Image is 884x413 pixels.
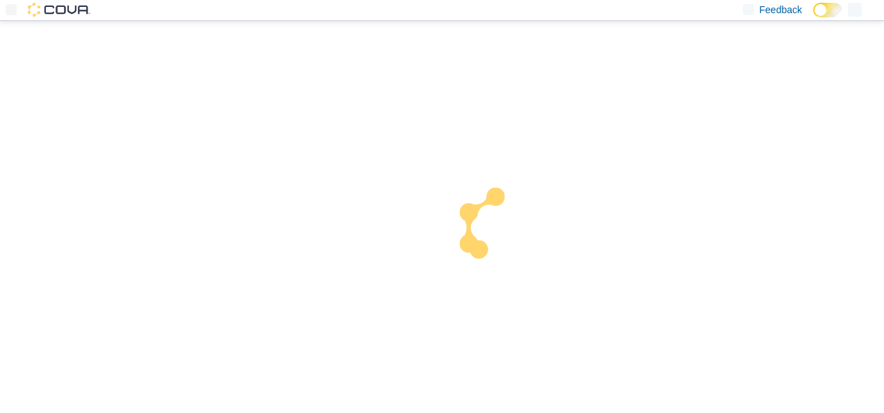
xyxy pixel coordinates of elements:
input: Dark Mode [813,3,842,17]
img: Cova [28,3,90,17]
span: Dark Mode [813,17,814,18]
img: cova-loader [442,177,546,282]
span: Feedback [760,3,802,17]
